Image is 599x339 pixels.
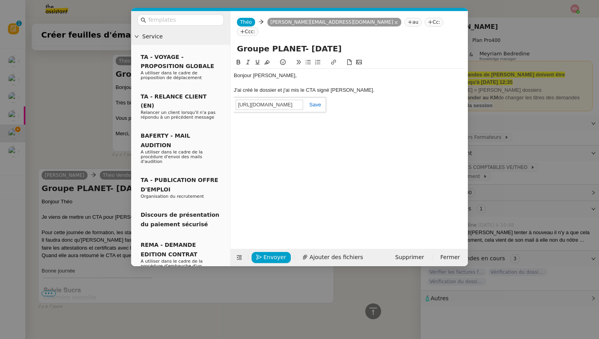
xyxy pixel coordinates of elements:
[425,18,443,27] nz-tag: Cc:
[141,242,197,257] span: REMA - DEMANDE EDITION CONTRAT
[141,70,202,80] span: A utiliser dans le cadre de proposition de déplacement
[234,87,465,94] div: J'ai créé le dossier et j'ai mis le CTA signé [PERSON_NAME].
[395,253,424,262] span: Supprimer
[267,18,402,27] nz-tag: [PERSON_NAME][EMAIL_ADDRESS][DOMAIN_NAME]
[141,54,214,69] span: TA - VOYAGE - PROPOSITION GLOBALE
[298,252,368,263] button: Ajouter des fichiers
[141,177,218,192] span: TA - PUBLICATION OFFRE D'EMPLOI
[237,27,258,36] nz-tag: Ccc:
[441,253,460,262] span: Fermer
[142,32,227,41] span: Service
[404,18,422,27] nz-tag: au
[141,133,190,148] span: BAFERTY - MAIL AUDITION
[141,212,219,227] span: Discours de présentation du paiement sécurisé
[141,93,207,109] span: TA - RELANCE CLIENT (EN)
[131,29,230,44] div: Service
[237,43,462,55] input: Subject
[234,101,465,108] div: Merci
[234,72,465,79] div: Bonjour [PERSON_NAME],
[148,15,219,25] input: Templates
[263,253,286,262] span: Envoyer
[436,252,465,263] button: Fermer
[240,19,252,25] span: Théo
[141,259,203,273] span: A utiliser dans le cadre de la procédure d'embauche d'un nouveau salarié
[141,150,203,164] span: A utiliser dans le cadre de la procédure d'envoi des mails d'audition
[236,100,303,110] input: https://quilljs.com
[141,194,204,199] span: Organisation du recrutement
[390,252,429,263] button: Supprimer
[309,253,363,262] span: Ajouter des fichiers
[141,110,216,120] span: Relancer un client lorsqu'il n'a pas répondu à un précédent message
[252,252,291,263] button: Envoyer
